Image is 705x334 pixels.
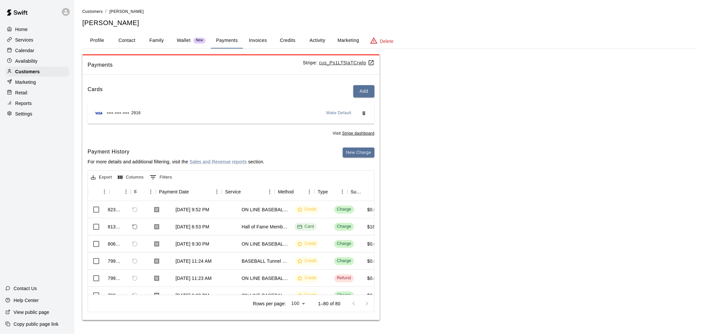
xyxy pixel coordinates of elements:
[353,85,374,97] button: Add
[5,109,69,119] a: Settings
[5,46,69,55] a: Calendar
[88,183,109,201] div: Id
[243,33,273,49] button: Invoices
[82,33,697,49] div: basic tabs example
[151,272,163,284] button: Download Receipt
[129,255,140,267] span: Refund payment
[265,187,275,197] button: Menu
[105,8,107,15] li: /
[5,98,69,108] div: Reports
[15,47,34,54] p: Calendar
[242,275,288,282] div: ON LINE BASEBALL Tunnel 7-9 Rental
[15,37,33,43] p: Services
[91,187,100,196] button: Sort
[367,206,379,213] div: $0.00
[15,58,38,64] p: Availability
[15,26,28,33] p: Home
[116,172,145,183] button: Select columns
[359,108,369,118] button: Remove
[148,172,174,183] button: Show filters
[275,183,314,201] div: Method
[5,24,69,34] div: Home
[176,223,209,230] div: Sep 12, 2025, 6:53 PM
[176,241,209,247] div: Sep 8, 2025, 9:30 PM
[108,206,123,213] div: 823067
[14,321,59,327] p: Copy public page link
[88,85,103,97] h6: Cards
[131,110,140,117] span: 2916
[318,300,340,307] p: 1–80 of 80
[327,110,352,117] span: Make Default
[131,183,156,201] div: Receipt
[5,67,69,77] a: Customers
[297,223,314,230] div: Card
[347,183,380,201] div: Subtotal
[314,183,347,201] div: Type
[129,238,140,250] span: Refund payment
[15,79,36,85] p: Marketing
[82,33,112,49] button: Profile
[367,292,379,299] div: $0.00
[253,300,286,307] p: Rows per page:
[297,258,316,264] div: Credit
[82,8,697,15] nav: breadcrumb
[82,9,103,14] a: Customers
[222,183,275,201] div: Service
[14,297,39,304] p: Help Center
[89,172,114,183] button: Export
[112,33,142,49] button: Contact
[5,88,69,98] a: Retail
[176,206,209,213] div: Sep 17, 2025, 9:52 PM
[108,241,123,247] div: 806063
[129,273,140,284] span: Cannot refund a payment with type REFUND
[146,187,156,197] button: Menu
[242,223,288,230] div: Hall of Fame Membership
[108,292,123,299] div: 788374
[142,33,172,49] button: Family
[297,275,316,281] div: Credit
[297,206,316,213] div: Credit
[211,33,243,49] button: Payments
[151,238,163,250] button: Download Receipt
[297,292,316,298] div: Credit
[15,89,27,96] p: Retail
[367,258,379,264] div: $0.00
[121,187,131,197] button: Menu
[151,204,163,216] button: Download Receipt
[108,275,123,282] div: 799219
[241,187,250,196] button: Sort
[5,35,69,45] a: Services
[189,187,198,196] button: Sort
[278,183,294,201] div: Method
[176,292,209,299] div: Aug 31, 2025, 9:08 PM
[294,187,303,196] button: Sort
[337,258,351,264] div: Charge
[5,77,69,87] a: Marketing
[328,187,337,196] button: Sort
[129,290,140,301] span: Refund payment
[177,37,191,44] p: Wallet
[88,158,264,165] p: For more details and additional filtering, visit the section.
[333,130,374,137] span: Visit
[371,187,380,197] button: Menu
[380,38,394,45] p: Delete
[14,309,49,316] p: View public page
[108,223,123,230] div: 813364
[319,60,374,65] a: cus_Ps1LT5IaTCrwlp
[176,258,212,264] div: Sep 5, 2025, 11:24 AM
[159,183,189,201] div: Payment Date
[332,33,364,49] button: Marketing
[337,241,351,247] div: Charge
[129,204,140,215] span: Refund payment
[273,33,302,49] button: Credits
[151,221,163,233] button: Download Receipt
[109,9,144,14] span: [PERSON_NAME]
[367,223,384,230] div: $189.00
[5,56,69,66] a: Availability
